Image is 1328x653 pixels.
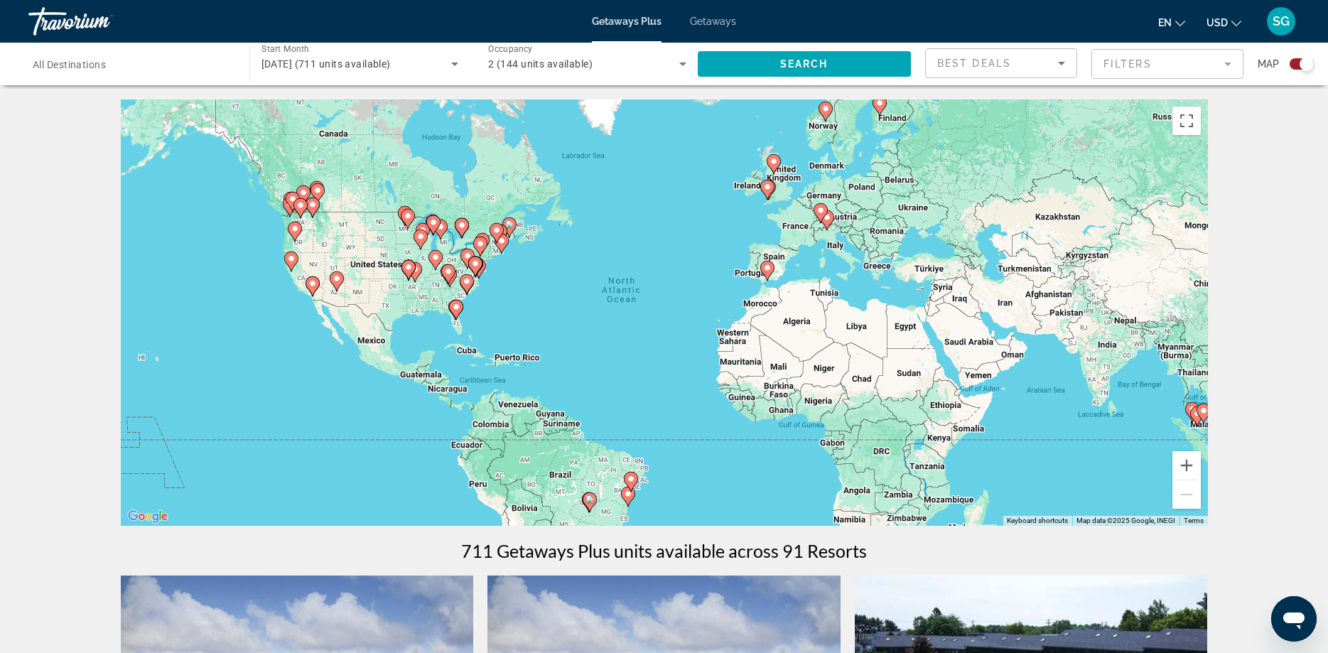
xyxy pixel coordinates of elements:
[1271,596,1317,642] iframe: Button to launch messaging window
[698,51,912,77] button: Search
[1206,17,1228,28] span: USD
[124,507,171,526] a: Open this area in Google Maps (opens a new window)
[1273,14,1290,28] span: SG
[1158,17,1172,28] span: en
[28,3,171,40] a: Travorium
[1184,517,1204,524] a: Terms (opens in new tab)
[592,16,662,27] a: Getaways Plus
[1206,12,1241,33] button: Change currency
[1076,517,1175,524] span: Map data ©2025 Google, INEGI
[1158,12,1185,33] button: Change language
[488,44,533,54] span: Occupancy
[1172,451,1201,480] button: Zoom in
[1091,48,1243,80] button: Filter
[1263,6,1300,36] button: User Menu
[1258,54,1279,74] span: Map
[261,44,309,54] span: Start Month
[1007,516,1068,526] button: Keyboard shortcuts
[690,16,736,27] a: Getaways
[1172,107,1201,135] button: Toggle fullscreen view
[937,58,1011,69] span: Best Deals
[461,540,867,561] h1: 711 Getaways Plus units available across 91 Resorts
[1172,480,1201,509] button: Zoom out
[33,59,106,70] span: All Destinations
[261,58,391,70] span: [DATE] (711 units available)
[488,58,593,70] span: 2 (144 units available)
[780,58,828,70] span: Search
[937,55,1065,72] mat-select: Sort by
[124,507,171,526] img: Google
